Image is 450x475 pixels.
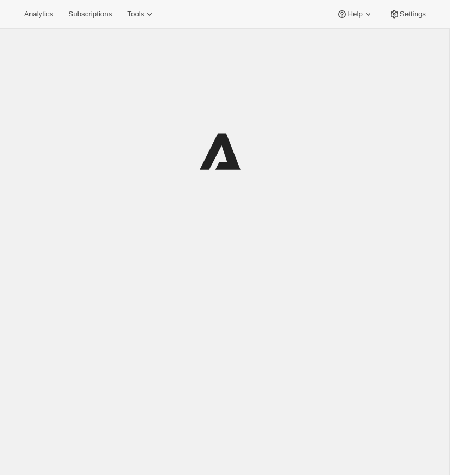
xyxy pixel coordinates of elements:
[62,7,118,22] button: Subscriptions
[127,10,144,19] span: Tools
[17,7,59,22] button: Analytics
[330,7,380,22] button: Help
[382,7,433,22] button: Settings
[68,10,112,19] span: Subscriptions
[121,7,161,22] button: Tools
[347,10,362,19] span: Help
[24,10,53,19] span: Analytics
[400,10,426,19] span: Settings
